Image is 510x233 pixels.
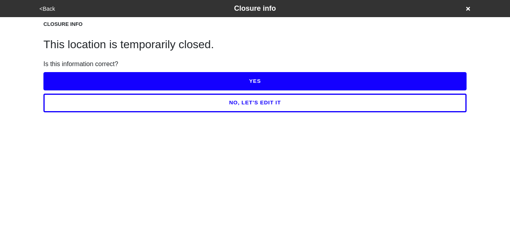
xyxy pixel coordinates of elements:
button: YES [43,72,467,90]
h1: This location is temporarily closed. [43,38,467,51]
span: Closure info [234,4,276,12]
div: CLOSURE INFO [43,20,467,28]
button: <Back [37,4,57,14]
div: Is this information correct? [43,59,467,69]
button: NO, LET'S EDIT IT [43,94,467,112]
